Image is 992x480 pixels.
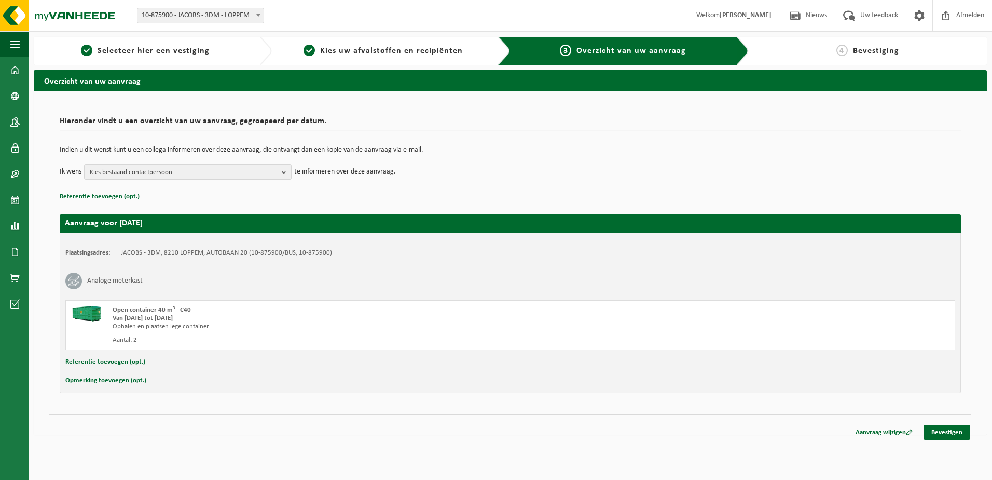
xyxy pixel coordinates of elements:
button: Kies bestaand contactpersoon [84,164,292,180]
p: Indien u dit wenst kunt u een collega informeren over deze aanvraag, die ontvangt dan een kopie v... [60,146,961,154]
button: Opmerking toevoegen (opt.) [65,374,146,388]
a: Bevestigen [924,425,970,440]
strong: Aanvraag voor [DATE] [65,219,143,228]
td: JACOBS - 3DM, 8210 LOPPEM, AUTOBAAN 20 (10-875900/BUS, 10-875900) [121,249,332,257]
h2: Hieronder vindt u een overzicht van uw aanvraag, gegroepeerd per datum. [60,117,961,131]
button: Referentie toevoegen (opt.) [65,355,145,369]
p: te informeren over deze aanvraag. [294,164,396,180]
h3: Analoge meterkast [87,273,143,289]
span: Selecteer hier een vestiging [98,47,210,55]
h2: Overzicht van uw aanvraag [34,70,987,90]
span: 4 [836,45,848,56]
span: 10-875900 - JACOBS - 3DM - LOPPEM [137,8,264,23]
div: Ophalen en plaatsen lege container [113,323,552,331]
a: Aanvraag wijzigen [848,425,920,440]
span: Overzicht van uw aanvraag [576,47,686,55]
strong: Plaatsingsadres: [65,249,111,256]
p: Ik wens [60,164,81,180]
span: Kies bestaand contactpersoon [90,165,278,180]
a: 1Selecteer hier een vestiging [39,45,251,57]
span: 2 [304,45,315,56]
button: Referentie toevoegen (opt.) [60,190,140,204]
div: Aantal: 2 [113,336,552,344]
span: 1 [81,45,92,56]
span: Bevestiging [853,47,899,55]
span: Open container 40 m³ - C40 [113,306,191,313]
span: 10-875900 - JACOBS - 3DM - LOPPEM [137,8,264,23]
span: 3 [560,45,571,56]
img: HK-XC-40-GN-00.png [71,306,102,322]
strong: Van [DATE] tot [DATE] [113,315,173,322]
strong: [PERSON_NAME] [720,11,771,19]
span: Kies uw afvalstoffen en recipiënten [320,47,463,55]
a: 2Kies uw afvalstoffen en recipiënten [277,45,489,57]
